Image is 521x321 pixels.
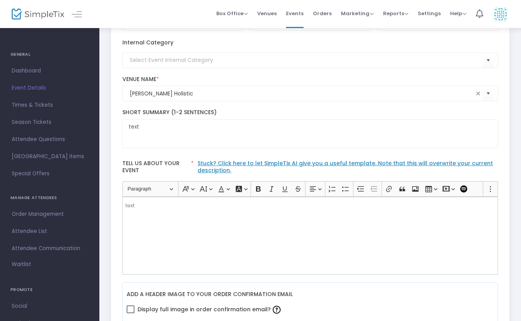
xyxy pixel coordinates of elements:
h4: PROMOTE [11,282,89,298]
label: Venue Name [122,76,498,83]
div: Editor toolbar [122,181,498,197]
input: Select Venue [130,90,474,98]
a: Stuck? Click here to let SimpleTix AI give you a useful template. Note that this will overwrite y... [198,159,493,174]
span: Order Management [12,209,88,219]
span: Attendee List [12,226,88,236]
span: Waitlist [12,261,31,268]
span: Marketing [341,10,374,17]
span: [GEOGRAPHIC_DATA] Items [12,152,88,162]
button: Select [483,52,494,68]
span: Social [12,301,88,311]
span: Settings [418,4,441,23]
span: Times & Tickets [12,100,88,110]
span: Event Details [12,83,88,93]
span: Display full image in order confirmation email? [138,303,283,316]
span: Paragraph [127,184,168,194]
span: Short Summary (1-2 Sentences) [122,108,217,116]
span: Venues [257,4,277,23]
label: Internal Category [122,39,173,47]
label: Add a header image to your order confirmation email [127,287,293,303]
button: Select [483,86,494,102]
span: Box Office [216,10,248,17]
p: text [125,202,495,210]
span: Special Offers [12,169,88,179]
span: Orders [313,4,332,23]
div: Rich Text Editor, main [122,197,498,275]
input: Select Event Internal Category [130,56,483,64]
span: Attendee Communication [12,243,88,254]
h4: GENERAL [11,47,89,62]
span: Events [286,4,304,23]
span: Help [450,10,466,17]
button: Paragraph [124,183,177,195]
span: Attendee Questions [12,134,88,145]
label: Tell us about your event [118,156,502,181]
span: Dashboard [12,66,88,76]
img: question-mark [273,306,281,314]
span: clear [473,89,483,98]
span: Season Tickets [12,117,88,127]
span: Reports [383,10,408,17]
h4: MANAGE ATTENDEES [11,190,89,206]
